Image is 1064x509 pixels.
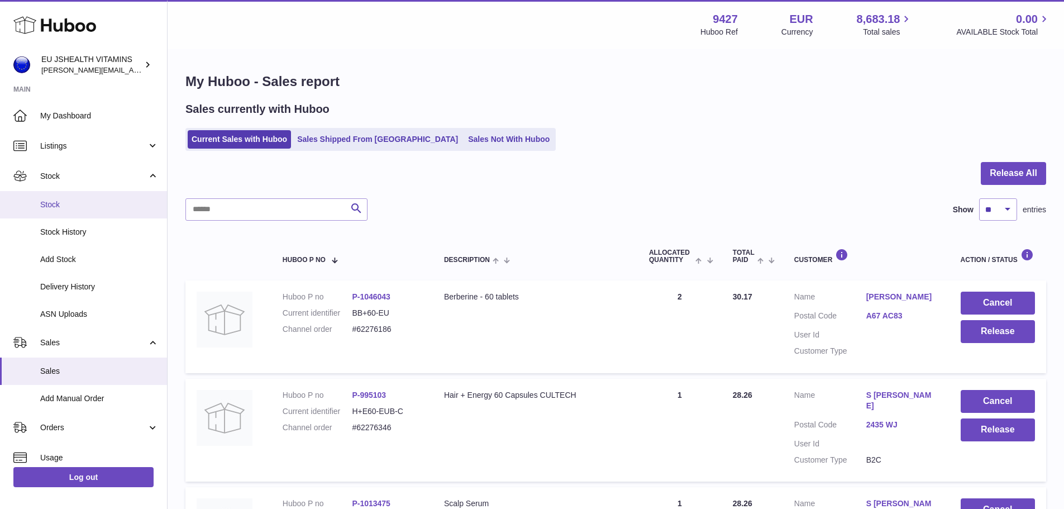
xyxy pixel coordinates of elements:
div: EU JSHEALTH VITAMINS [41,54,142,75]
span: Total sales [863,27,913,37]
span: [PERSON_NAME][EMAIL_ADDRESS][DOMAIN_NAME] [41,65,224,74]
span: Sales [40,366,159,377]
span: Stock [40,171,147,182]
dt: Huboo P no [283,498,352,509]
a: [PERSON_NAME] [866,292,938,302]
span: Add Manual Order [40,393,159,404]
dd: BB+60-EU [352,308,422,318]
div: Action / Status [961,249,1035,264]
span: Sales [40,337,147,348]
span: entries [1023,204,1046,215]
span: 0.00 [1016,12,1038,27]
span: 30.17 [733,292,752,301]
img: laura@jessicasepel.com [13,56,30,73]
strong: EUR [789,12,813,27]
a: S [PERSON_NAME] [866,390,938,411]
span: Delivery History [40,282,159,292]
span: Total paid [733,249,755,264]
a: 8,683.18 Total sales [857,12,913,37]
span: Orders [40,422,147,433]
dt: Channel order [283,422,352,433]
button: Cancel [961,292,1035,315]
a: 2435 WJ [866,420,938,430]
span: Description [444,256,490,264]
dd: H+E60-EUB-C [352,406,422,417]
dd: B2C [866,455,938,465]
button: Release [961,320,1035,343]
dt: Customer Type [794,455,866,465]
label: Show [953,204,974,215]
img: no-photo.jpg [197,292,252,348]
strong: 9427 [713,12,738,27]
span: 8,683.18 [857,12,900,27]
a: Log out [13,467,154,487]
span: Stock [40,199,159,210]
h1: My Huboo - Sales report [185,73,1046,91]
td: 1 [638,379,722,482]
dt: Huboo P no [283,390,352,401]
div: Huboo Ref [700,27,738,37]
h2: Sales currently with Huboo [185,102,330,117]
img: no-photo.jpg [197,390,252,446]
dt: Name [794,390,866,414]
div: Customer [794,249,938,264]
span: ASN Uploads [40,309,159,320]
dd: #62276346 [352,422,422,433]
dt: Huboo P no [283,292,352,302]
button: Release All [981,162,1046,185]
span: 28.26 [733,391,752,399]
a: Sales Not With Huboo [464,130,554,149]
dd: #62276186 [352,324,422,335]
td: 2 [638,280,722,373]
a: P-1046043 [352,292,390,301]
dt: User Id [794,439,866,449]
div: Currency [781,27,813,37]
span: My Dashboard [40,111,159,121]
a: A67 AC83 [866,311,938,321]
button: Release [961,418,1035,441]
a: 0.00 AVAILABLE Stock Total [956,12,1051,37]
div: Scalp Serum [444,498,627,509]
span: ALLOCATED Quantity [649,249,693,264]
dt: Postal Code [794,311,866,324]
a: Sales Shipped From [GEOGRAPHIC_DATA] [293,130,462,149]
div: Hair + Energy 60 Capsules CULTECH [444,390,627,401]
span: 28.26 [733,499,752,508]
span: AVAILABLE Stock Total [956,27,1051,37]
button: Cancel [961,390,1035,413]
dt: Current identifier [283,308,352,318]
a: Current Sales with Huboo [188,130,291,149]
div: Berberine - 60 tablets [444,292,627,302]
dt: Channel order [283,324,352,335]
a: P-1013475 [352,499,390,508]
dt: Name [794,292,866,305]
span: Listings [40,141,147,151]
dt: Current identifier [283,406,352,417]
dt: Customer Type [794,346,866,356]
dt: User Id [794,330,866,340]
span: Huboo P no [283,256,326,264]
dt: Postal Code [794,420,866,433]
span: Stock History [40,227,159,237]
span: Usage [40,453,159,463]
span: Add Stock [40,254,159,265]
a: P-995103 [352,391,386,399]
